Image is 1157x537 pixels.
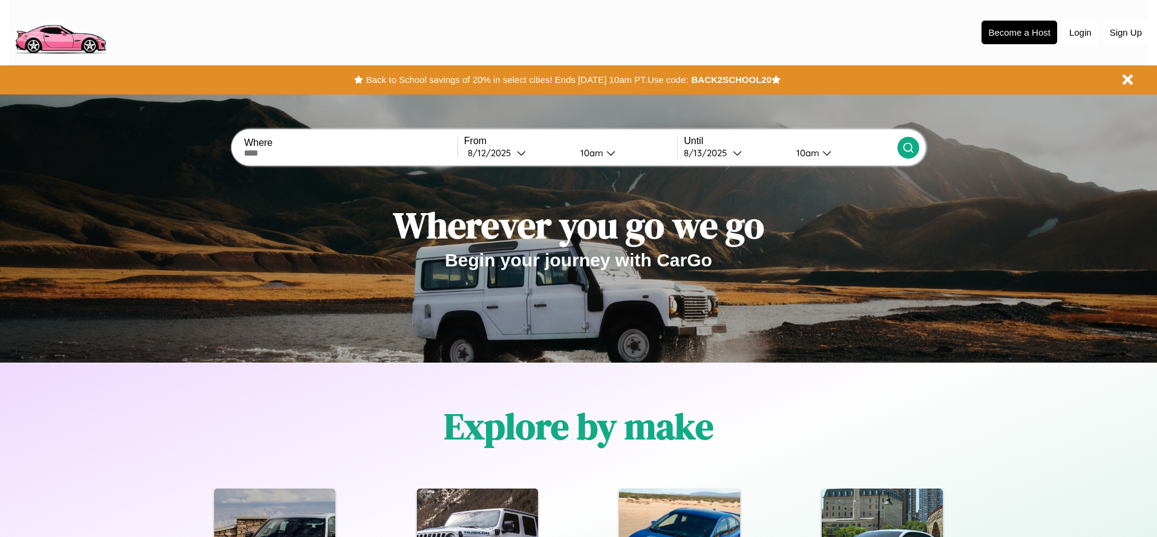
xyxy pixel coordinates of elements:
button: Sign Up [1104,21,1148,44]
img: logo [9,6,111,57]
button: Back to School savings of 20% in select cities! Ends [DATE] 10am PT.Use code: [363,71,691,88]
b: BACK2SCHOOL20 [691,74,772,85]
button: 10am [787,147,897,159]
label: Where [244,137,457,148]
button: 8/12/2025 [464,147,571,159]
div: 8 / 13 / 2025 [684,147,733,159]
h1: Explore by make [444,401,713,451]
button: 10am [571,147,677,159]
div: 10am [574,147,606,159]
button: Become a Host [982,21,1057,44]
div: 10am [790,147,822,159]
div: 8 / 12 / 2025 [468,147,517,159]
label: Until [684,136,897,147]
button: Login [1063,21,1098,44]
label: From [464,136,677,147]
